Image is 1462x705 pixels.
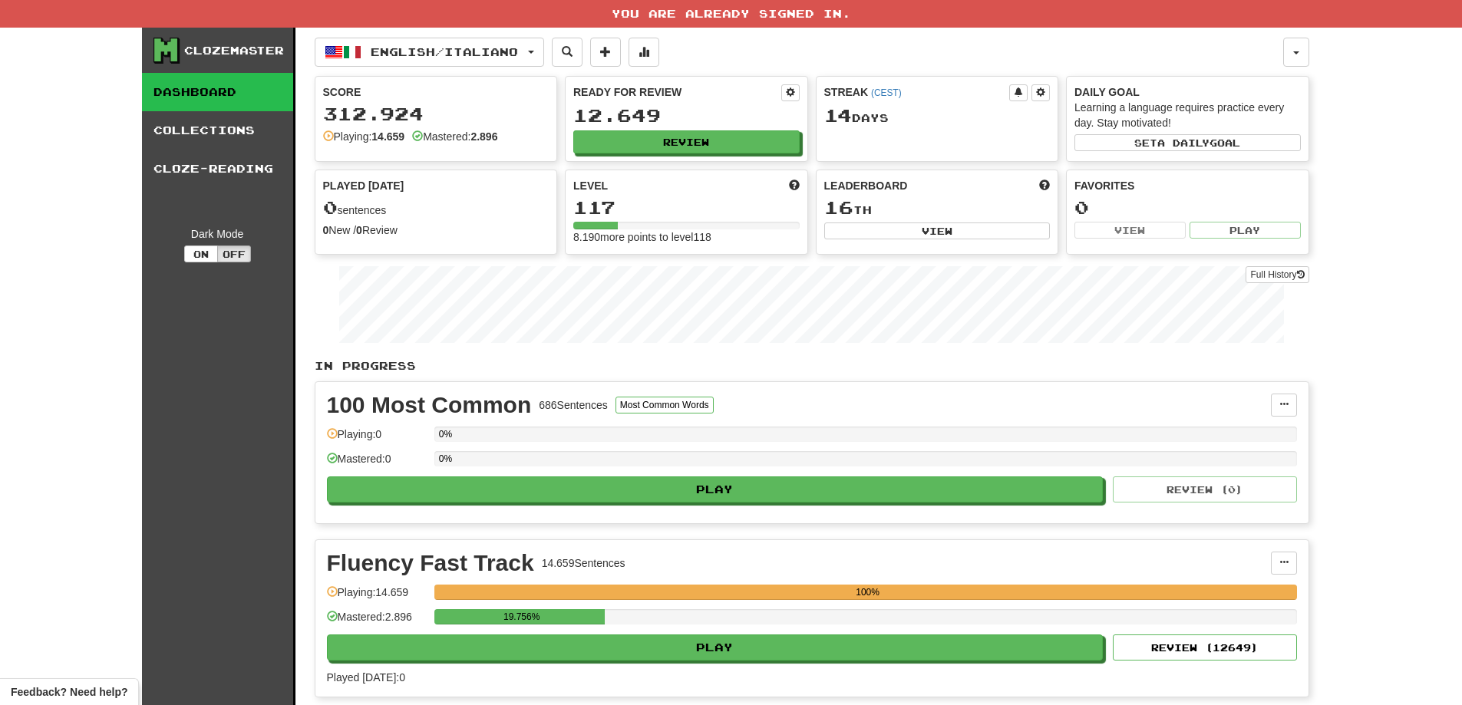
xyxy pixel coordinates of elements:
[1074,84,1301,100] div: Daily Goal
[1074,198,1301,217] div: 0
[439,609,605,624] div: 19.756%
[327,394,532,417] div: 100 Most Common
[1246,266,1309,283] a: Full History
[590,38,621,67] button: Add sentence to collection
[1113,476,1297,502] button: Review (0)
[824,196,853,218] span: 16
[573,229,800,245] div: 8.190 more points to level 118
[327,671,405,684] span: Played [DATE]: 0
[356,224,362,236] strong: 0
[539,397,608,413] div: 686 Sentences
[327,451,427,476] div: Mastered: 0
[824,222,1051,239] button: View
[323,129,405,144] div: Playing:
[1074,134,1301,151] button: Seta dailygoal
[323,198,549,218] div: sentences
[824,104,852,126] span: 14
[573,178,608,193] span: Level
[1039,178,1050,193] span: This week in points, UTC
[871,87,902,98] a: (CEST)
[412,129,497,144] div: Mastered:
[789,178,800,193] span: Score more points to level up
[315,38,544,67] button: English/Italiano
[573,84,781,100] div: Ready for Review
[1157,137,1210,148] span: a daily
[1074,178,1301,193] div: Favorites
[470,130,497,143] strong: 2.896
[824,198,1051,218] div: th
[153,226,282,242] div: Dark Mode
[573,198,800,217] div: 117
[552,38,582,67] button: Search sentences
[323,178,404,193] span: Played [DATE]
[142,111,293,150] a: Collections
[327,427,427,452] div: Playing: 0
[315,358,1309,374] p: In Progress
[371,45,518,58] span: English / Italiano
[573,106,800,125] div: 12.649
[573,130,800,153] button: Review
[327,609,427,634] div: Mastered: 2.896
[542,555,625,571] div: 14.659 Sentences
[824,106,1051,126] div: Day s
[327,552,534,575] div: Fluency Fast Track
[323,224,329,236] strong: 0
[142,73,293,111] a: Dashboard
[327,476,1104,502] button: Play
[824,178,908,193] span: Leaderboard
[323,84,549,100] div: Score
[142,150,293,188] a: Cloze-Reading
[323,196,338,218] span: 0
[615,397,714,413] button: Most Common Words
[11,684,127,700] span: Open feedback widget
[184,245,218,262] button: On
[1190,222,1301,239] button: Play
[327,585,427,610] div: Playing: 14.659
[1113,634,1297,661] button: Review (12649)
[371,130,404,143] strong: 14.659
[184,43,284,58] div: Clozemaster
[327,634,1104,661] button: Play
[217,245,251,262] button: Off
[323,222,549,238] div: New / Review
[439,585,1297,600] div: 100%
[323,104,549,124] div: 312.924
[1074,100,1301,130] div: Learning a language requires practice every day. Stay motivated!
[1074,222,1186,239] button: View
[629,38,659,67] button: More stats
[824,84,1010,100] div: Streak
